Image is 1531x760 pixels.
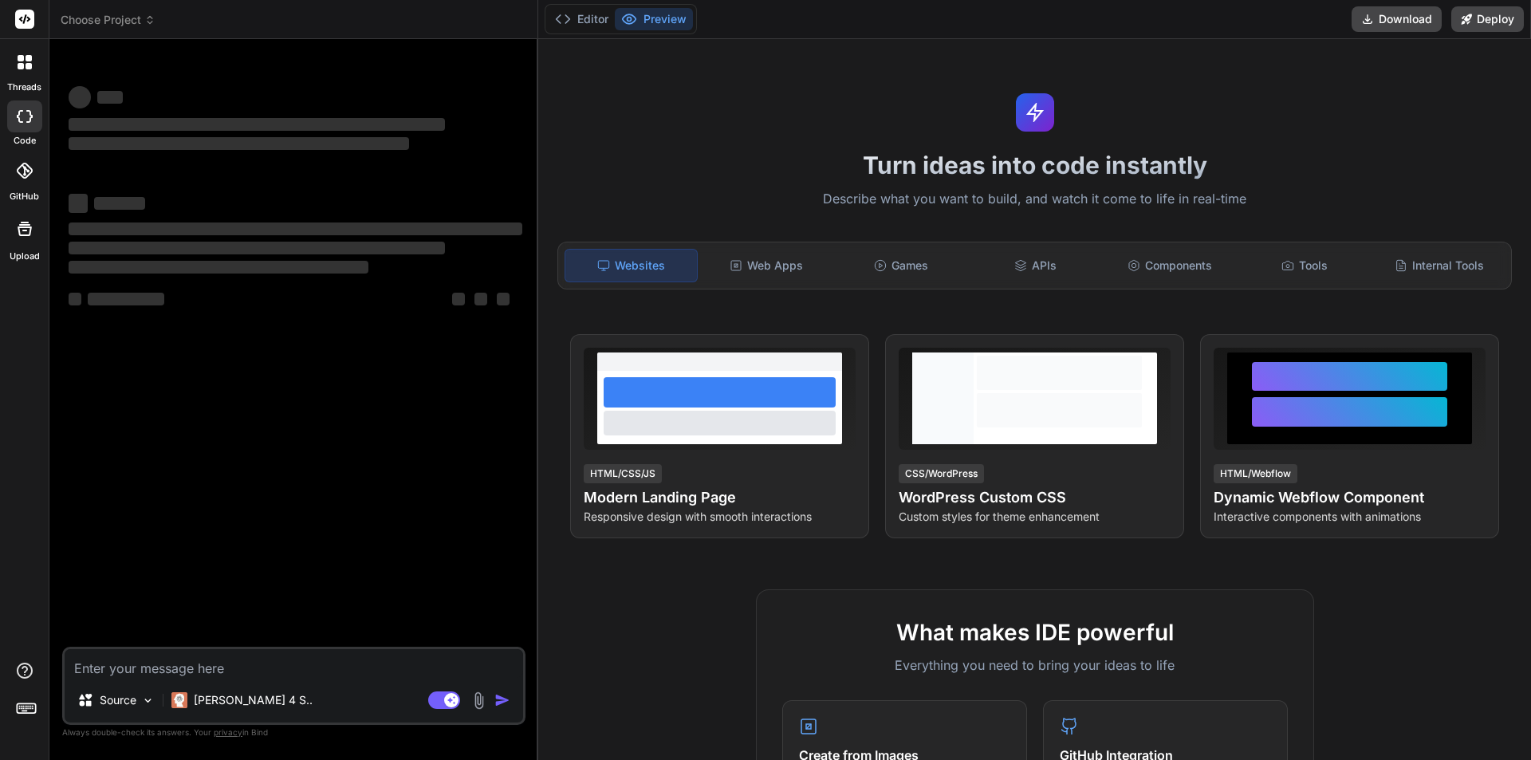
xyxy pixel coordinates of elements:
div: CSS/WordPress [899,464,984,483]
span: ‌ [94,197,145,210]
p: Always double-check its answers. Your in Bind [62,725,525,740]
p: Custom styles for theme enhancement [899,509,1171,525]
h4: Dynamic Webflow Component [1214,486,1486,509]
span: ‌ [69,194,88,213]
button: Deploy [1451,6,1524,32]
button: Download [1352,6,1442,32]
h1: Turn ideas into code instantly [548,151,1521,179]
h2: What makes IDE powerful [782,616,1288,649]
label: threads [7,81,41,94]
div: Internal Tools [1373,249,1505,282]
p: Interactive components with animations [1214,509,1486,525]
img: Claude 4 Sonnet [171,692,187,708]
img: Pick Models [141,694,155,707]
h4: WordPress Custom CSS [899,486,1171,509]
span: ‌ [69,242,445,254]
div: APIs [970,249,1101,282]
span: ‌ [69,118,445,131]
span: ‌ [69,86,91,108]
span: ‌ [474,293,487,305]
div: Web Apps [701,249,832,282]
span: ‌ [69,222,522,235]
div: HTML/Webflow [1214,464,1297,483]
div: Tools [1239,249,1371,282]
span: privacy [214,727,242,737]
span: ‌ [452,293,465,305]
span: ‌ [69,261,368,274]
img: attachment [470,691,488,710]
label: Upload [10,250,40,263]
div: Websites [565,249,698,282]
p: Responsive design with smooth interactions [584,509,856,525]
p: [PERSON_NAME] 4 S.. [194,692,313,708]
span: Choose Project [61,12,155,28]
span: ‌ [69,293,81,305]
p: Everything you need to bring your ideas to life [782,656,1288,675]
p: Source [100,692,136,708]
div: HTML/CSS/JS [584,464,662,483]
button: Preview [615,8,693,30]
div: Components [1104,249,1236,282]
span: ‌ [88,293,164,305]
p: Describe what you want to build, and watch it come to life in real-time [548,189,1521,210]
div: Games [836,249,967,282]
button: Editor [549,8,615,30]
label: GitHub [10,190,39,203]
img: icon [494,692,510,708]
span: ‌ [497,293,510,305]
span: ‌ [97,91,123,104]
label: code [14,134,36,148]
h4: Modern Landing Page [584,486,856,509]
span: ‌ [69,137,409,150]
